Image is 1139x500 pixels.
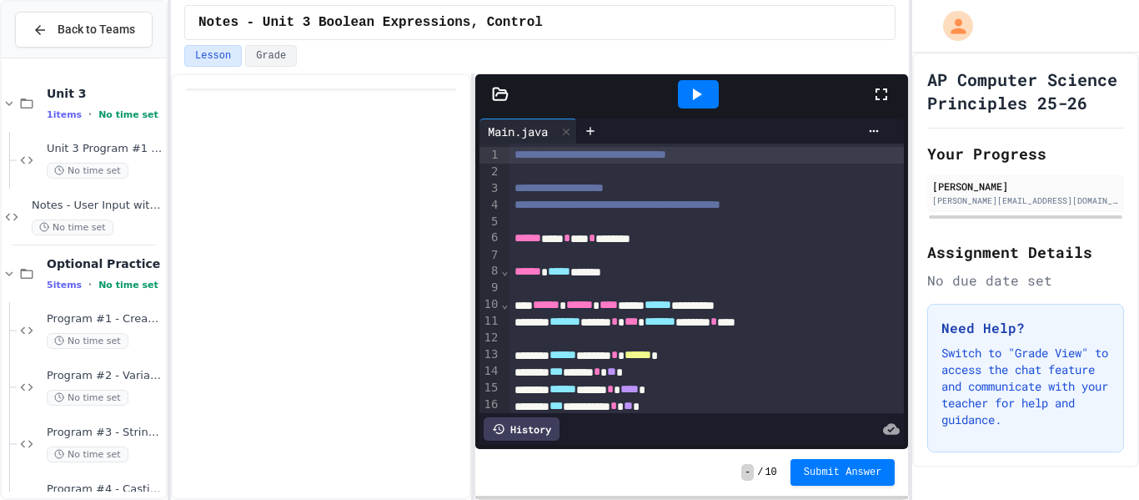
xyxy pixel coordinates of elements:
[927,142,1124,165] h2: Your Progress
[479,214,500,230] div: 5
[47,369,163,383] span: Program #2 - Variables, Addition, Output
[741,464,754,481] span: -
[927,240,1124,264] h2: Assignment Details
[47,109,82,120] span: 1 items
[484,417,559,441] div: History
[47,256,163,271] span: Optional Practice
[479,123,556,140] div: Main.java
[98,109,158,120] span: No time set
[479,313,500,330] div: 11
[1069,433,1122,483] iframe: chat widget
[790,459,896,486] button: Submit Answer
[479,280,500,296] div: 9
[98,280,158,290] span: No time set
[47,142,163,156] span: Unit 3 Program #1 (3.1) - Reading Three Numbers
[757,466,763,479] span: /
[941,345,1110,428] p: Switch to "Grade View" to access the chat feature and communicate with your teacher for help and ...
[32,220,113,235] span: No time set
[500,297,509,311] span: Fold line
[47,390,128,406] span: No time set
[88,278,92,291] span: •
[479,330,500,346] div: 12
[804,466,882,479] span: Submit Answer
[479,363,500,380] div: 14
[479,147,500,164] div: 1
[765,466,776,479] span: 10
[927,270,1124,290] div: No due date set
[941,318,1110,338] h3: Need Help?
[926,7,977,45] div: My Account
[47,163,128,179] span: No time set
[479,380,500,396] div: 15
[932,194,1119,207] div: [PERSON_NAME][EMAIL_ADDRESS][DOMAIN_NAME]
[47,482,163,497] span: Program #4 - Casting, Doubles, Concatenation
[245,45,297,67] button: Grade
[479,230,500,246] div: 6
[927,68,1124,114] h1: AP Computer Science Principles 25-26
[88,108,92,121] span: •
[1001,361,1122,432] iframe: chat widget
[479,247,500,264] div: 7
[479,346,500,363] div: 13
[47,447,128,462] span: No time set
[198,13,543,33] span: Notes - Unit 3 Boolean Expressions, Control
[932,179,1119,194] div: [PERSON_NAME]
[15,12,153,48] button: Back to Teams
[32,199,163,213] span: Notes - User Input with Scanner Object
[47,333,128,349] span: No time set
[479,164,500,180] div: 2
[479,296,500,313] div: 10
[479,119,577,144] div: Main.java
[47,280,82,290] span: 5 items
[479,396,500,413] div: 16
[500,264,509,277] span: Fold line
[479,197,500,214] div: 4
[47,312,163,326] span: Program #1 - Create and Output a String and int variable
[479,180,500,197] div: 3
[47,426,163,440] span: Program #3 - String, boolean, and double variables with output
[58,21,135,38] span: Back to Teams
[184,45,242,67] button: Lesson
[47,86,163,101] span: Unit 3
[479,263,500,280] div: 8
